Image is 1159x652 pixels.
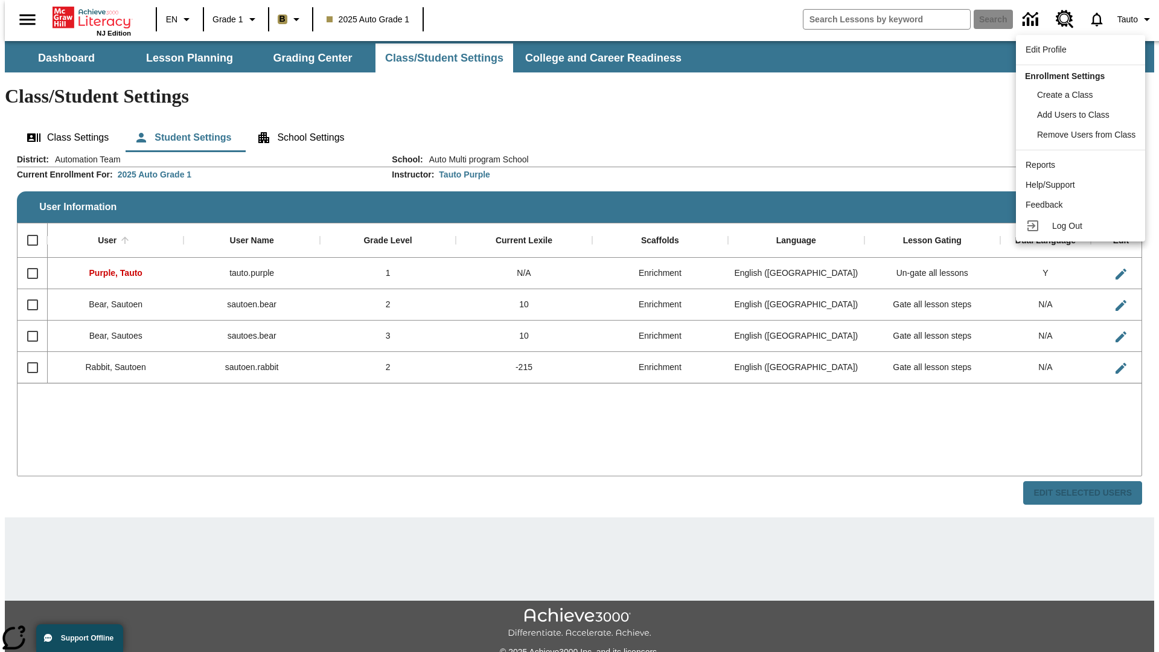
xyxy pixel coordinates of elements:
span: Log Out [1052,221,1082,231]
span: Help/Support [1026,180,1075,190]
span: Feedback [1026,200,1062,209]
span: Edit Profile [1026,45,1067,54]
span: Create a Class [1037,90,1093,100]
span: Reports [1026,160,1055,170]
span: Remove Users from Class [1037,130,1135,139]
span: Enrollment Settings [1025,71,1105,81]
span: Add Users to Class [1037,110,1110,120]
